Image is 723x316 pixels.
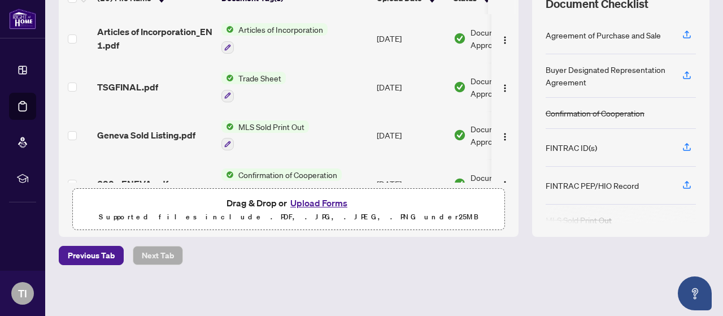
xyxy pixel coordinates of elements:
[221,120,234,133] img: Status Icon
[496,78,514,96] button: Logo
[546,179,639,192] div: FINTRAC PEP/HIO Record
[471,171,541,196] span: Document Approved
[221,168,234,181] img: Status Icon
[221,72,286,102] button: Status IconTrade Sheet
[454,178,466,190] img: Document Status
[471,75,541,99] span: Document Approved
[9,8,36,29] img: logo
[97,80,158,94] span: TSGFINAL.pdf
[221,168,342,199] button: Status IconConfirmation of Cooperation
[234,120,309,133] span: MLS Sold Print Out
[221,23,328,54] button: Status IconArticles of Incorporation
[221,72,234,84] img: Status Icon
[287,196,351,210] button: Upload Forms
[97,177,168,191] span: 320 gENEVA.pdf
[133,246,183,265] button: Next Tab
[18,285,27,301] span: TI
[678,276,712,310] button: Open asap
[68,246,115,265] span: Previous Tab
[234,23,328,36] span: Articles of Incorporation
[372,111,449,160] td: [DATE]
[221,23,234,36] img: Status Icon
[372,63,449,111] td: [DATE]
[500,36,509,45] img: Logo
[471,123,541,148] span: Document Approved
[471,26,541,51] span: Document Approved
[546,29,661,41] div: Agreement of Purchase and Sale
[73,189,504,231] span: Drag & Drop orUpload FormsSupported files include .PDF, .JPG, .JPEG, .PNG under25MB
[80,210,498,224] p: Supported files include .PDF, .JPG, .JPEG, .PNG under 25 MB
[227,196,351,210] span: Drag & Drop or
[97,25,212,52] span: Articles of Incorporation_EN 1.pdf
[500,132,509,141] img: Logo
[496,175,514,193] button: Logo
[234,72,286,84] span: Trade Sheet
[546,141,597,154] div: FINTRAC ID(s)
[97,128,195,142] span: Geneva Sold Listing.pdf
[496,126,514,144] button: Logo
[500,84,509,93] img: Logo
[221,120,309,151] button: Status IconMLS Sold Print Out
[372,159,449,208] td: [DATE]
[546,107,644,119] div: Confirmation of Cooperation
[496,29,514,47] button: Logo
[372,14,449,63] td: [DATE]
[59,246,124,265] button: Previous Tab
[500,180,509,189] img: Logo
[454,81,466,93] img: Document Status
[546,63,669,88] div: Buyer Designated Representation Agreement
[454,129,466,141] img: Document Status
[234,168,342,181] span: Confirmation of Cooperation
[454,32,466,45] img: Document Status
